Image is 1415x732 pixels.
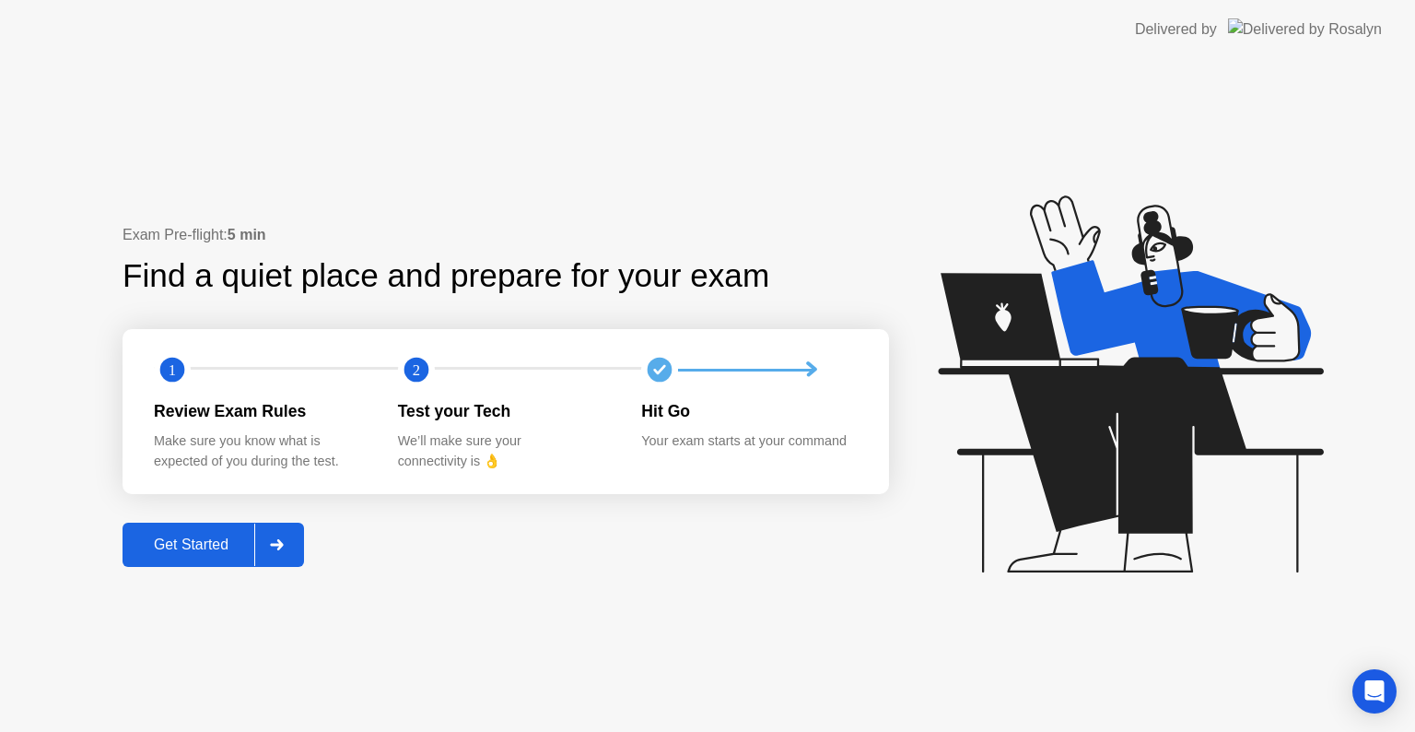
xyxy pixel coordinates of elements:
[413,361,420,379] text: 2
[154,431,368,471] div: Make sure you know what is expected of you during the test.
[641,399,856,423] div: Hit Go
[398,431,613,471] div: We’ll make sure your connectivity is 👌
[1228,18,1382,40] img: Delivered by Rosalyn
[123,224,889,246] div: Exam Pre-flight:
[1352,669,1397,714] div: Open Intercom Messenger
[641,431,856,452] div: Your exam starts at your command
[123,523,304,567] button: Get Started
[398,399,613,423] div: Test your Tech
[1135,18,1217,41] div: Delivered by
[169,361,176,379] text: 1
[154,399,368,423] div: Review Exam Rules
[128,537,254,553] div: Get Started
[228,227,266,242] b: 5 min
[123,252,772,301] div: Find a quiet place and prepare for your exam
